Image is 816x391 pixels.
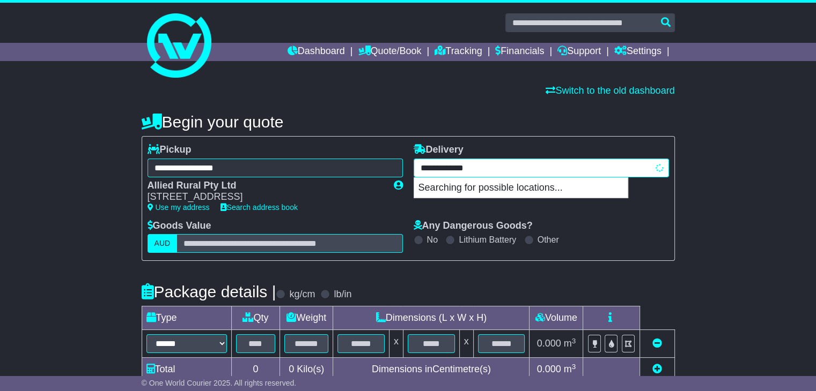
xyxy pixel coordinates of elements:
[288,43,345,61] a: Dashboard
[231,358,280,381] td: 0
[142,113,675,131] h4: Begin your quote
[414,144,464,156] label: Delivery
[572,337,576,345] sup: 3
[334,289,351,300] label: lb/in
[427,235,438,245] label: No
[495,43,544,61] a: Financials
[148,180,383,192] div: Allied Rural Pty Ltd
[414,159,669,177] typeahead: Please provide city
[289,364,294,374] span: 0
[564,338,576,349] span: m
[537,338,561,349] span: 0.000
[414,178,628,198] p: Searching for possible locations...
[231,306,280,330] td: Qty
[358,43,421,61] a: Quote/Book
[148,144,192,156] label: Pickup
[459,235,516,245] label: Lithium Battery
[280,306,333,330] td: Weight
[538,235,559,245] label: Other
[614,43,661,61] a: Settings
[435,43,482,61] a: Tracking
[148,220,211,232] label: Goods Value
[459,330,473,358] td: x
[148,191,383,203] div: [STREET_ADDRESS]
[333,306,530,330] td: Dimensions (L x W x H)
[142,306,231,330] td: Type
[546,85,674,96] a: Switch to the old dashboard
[148,203,210,212] a: Use my address
[142,358,231,381] td: Total
[652,364,662,374] a: Add new item
[652,338,662,349] a: Remove this item
[289,289,315,300] label: kg/cm
[414,220,533,232] label: Any Dangerous Goods?
[572,363,576,371] sup: 3
[537,364,561,374] span: 0.000
[333,358,530,381] td: Dimensions in Centimetre(s)
[557,43,601,61] a: Support
[148,234,178,253] label: AUD
[530,306,583,330] td: Volume
[142,379,297,387] span: © One World Courier 2025. All rights reserved.
[280,358,333,381] td: Kilo(s)
[564,364,576,374] span: m
[142,283,276,300] h4: Package details |
[389,330,403,358] td: x
[220,203,298,212] a: Search address book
